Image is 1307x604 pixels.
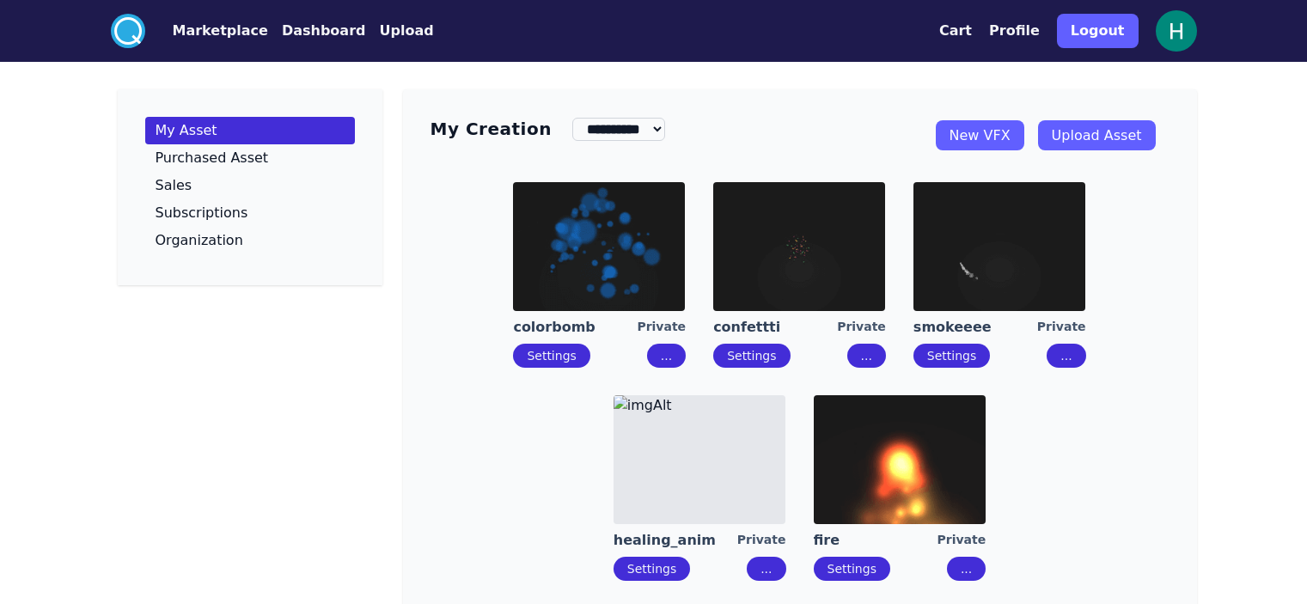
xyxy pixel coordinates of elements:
[713,344,790,368] button: Settings
[513,344,589,368] button: Settings
[927,349,976,363] a: Settings
[837,318,886,337] div: Private
[937,531,986,550] div: Private
[828,562,876,576] a: Settings
[156,234,243,247] p: Organization
[379,21,433,41] button: Upload
[936,120,1024,150] a: New VFX
[513,318,637,337] a: colorbomb
[1038,120,1156,150] a: Upload Asset
[173,21,268,41] button: Marketplace
[431,117,552,141] h3: My Creation
[282,21,366,41] button: Dashboard
[913,344,990,368] button: Settings
[156,179,192,192] p: Sales
[145,21,268,41] a: Marketplace
[156,206,248,220] p: Subscriptions
[713,182,885,311] img: imgAlt
[1156,10,1197,52] img: profile
[145,199,355,227] a: Subscriptions
[737,531,786,550] div: Private
[145,144,355,172] a: Purchased Asset
[513,182,685,311] img: imgAlt
[814,557,890,581] button: Settings
[156,124,217,137] p: My Asset
[268,21,366,41] a: Dashboard
[145,227,355,254] a: Organization
[627,562,676,576] a: Settings
[939,21,972,41] button: Cart
[614,531,737,550] a: healing_anim
[989,21,1040,41] button: Profile
[727,349,776,363] a: Settings
[1047,344,1085,368] button: ...
[637,318,686,337] div: Private
[156,151,269,165] p: Purchased Asset
[647,344,686,368] button: ...
[1057,14,1139,48] button: Logout
[527,349,576,363] a: Settings
[814,395,986,524] img: imgAlt
[614,557,690,581] button: Settings
[947,557,986,581] button: ...
[1057,7,1139,55] a: Logout
[913,182,1085,311] img: imgAlt
[847,344,886,368] button: ...
[1037,318,1086,337] div: Private
[145,117,355,144] a: My Asset
[814,531,937,550] a: fire
[713,318,837,337] a: confettti
[145,172,355,199] a: Sales
[614,395,785,524] img: imgAlt
[913,318,1037,337] a: smokeeee
[365,21,433,41] a: Upload
[747,557,785,581] button: ...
